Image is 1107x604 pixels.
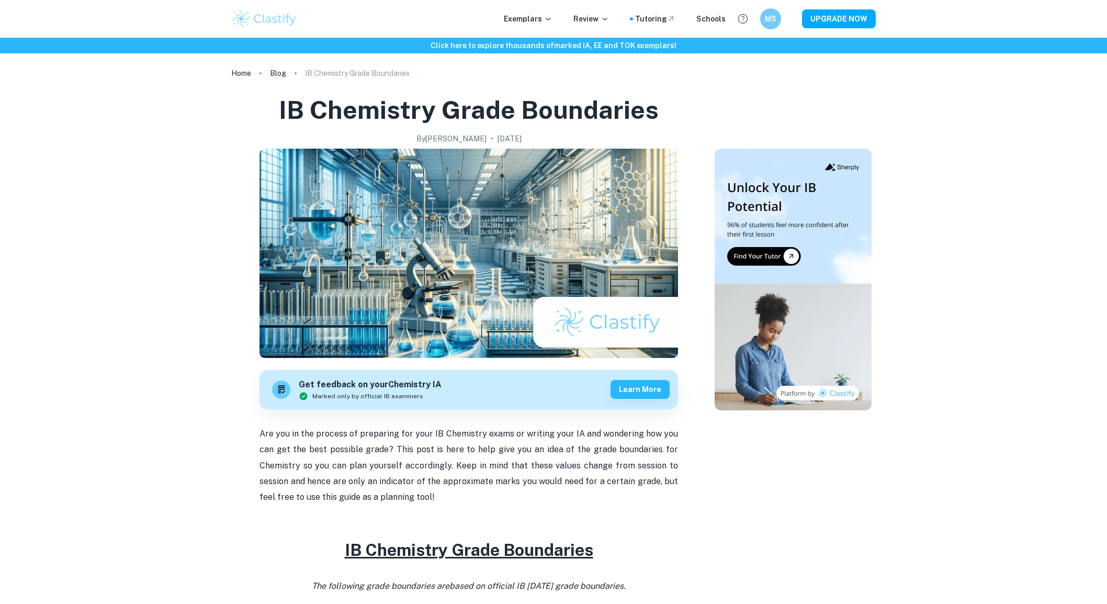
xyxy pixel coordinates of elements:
[270,66,286,81] a: Blog
[611,380,670,399] button: Learn more
[279,93,659,127] h1: IB Chemistry Grade Boundaries
[504,13,552,25] p: Exemplars
[345,540,593,560] u: IB Chemistry Grade Boundaries
[696,13,726,25] a: Schools
[231,66,251,81] a: Home
[760,8,781,29] button: MS
[802,9,876,28] button: UPGRADE NOW
[231,8,298,29] img: Clastify logo
[312,581,626,591] i: The following grade boundaries are
[259,370,678,409] a: Get feedback on yourChemistry IAMarked only by official IB examinersLearn more
[299,378,442,392] h6: Get feedback on your Chemistry IA
[765,13,777,25] h6: MS
[305,68,410,79] p: IB Chemistry Grade Boundaries
[259,426,678,506] p: Are you in the process of preparing for your IB Chemistry exams or writing your IA and wondering ...
[715,149,872,410] img: Thumbnail
[491,133,493,144] p: •
[259,149,678,358] img: IB Chemistry Grade Boundaries cover image
[312,392,423,401] span: Marked only by official IB examiners
[2,40,1105,51] h6: Click here to explore thousands of marked IA, EE and TOK exemplars !
[573,13,609,25] p: Review
[635,13,675,25] a: Tutoring
[498,133,522,144] h2: [DATE]
[734,10,752,28] button: Help and Feedback
[449,581,626,591] span: based on official IB [DATE] grade boundaries.
[416,133,487,144] h2: By [PERSON_NAME]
